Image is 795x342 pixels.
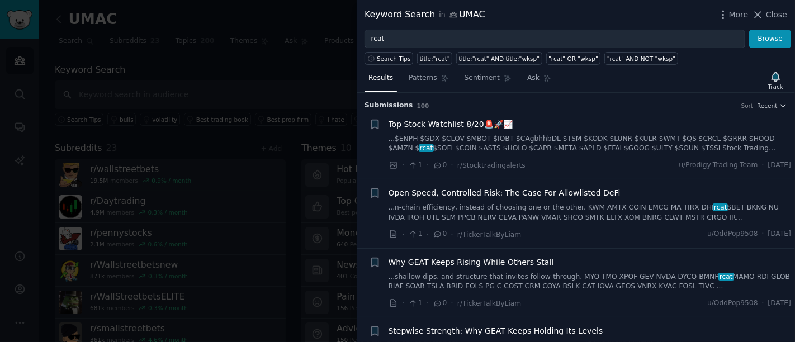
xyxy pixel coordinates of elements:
[365,8,485,22] div: Keyword Search UMAC
[548,55,598,63] div: "rcat" OR "wksp"
[402,297,404,309] span: ·
[713,203,728,211] span: rcat
[389,272,792,292] a: ...shallow dips, and structure that invites follow-through. MYO TMO XPOF GEV NVDA DYCQ BMNRrcatMA...
[718,273,734,281] span: rcat
[377,55,411,63] span: Search Tips
[768,298,791,308] span: [DATE]
[546,52,601,65] a: "rcat" OR "wksp"
[741,102,754,110] div: Sort
[451,229,453,240] span: ·
[757,102,777,110] span: Recent
[465,73,500,83] span: Sentiment
[461,69,515,92] a: Sentiment
[389,134,792,154] a: ...$ENPH $GDX $CLOV $MBOT $IOBT $CAgbhhbDL $TSM $KODK $LUNR $KULR $WMT $QS $CRCL $GRRR $HOOD $AMZ...
[762,229,764,239] span: ·
[408,229,422,239] span: 1
[427,297,429,309] span: ·
[365,101,413,111] span: Submission s
[365,30,745,49] input: Try a keyword related to your business
[707,298,758,308] span: u/OddPop9508
[408,160,422,170] span: 1
[766,9,787,21] span: Close
[389,325,603,337] a: Stepwise Strength: Why GEAT Keeps Holding Its Levels
[368,73,393,83] span: Results
[389,256,554,268] a: Why GEAT Keeps Rising While Others Stall
[433,298,447,308] span: 0
[417,52,452,65] a: title:"rcat"
[365,52,413,65] button: Search Tips
[405,69,452,92] a: Patterns
[523,69,555,92] a: Ask
[420,55,450,63] div: title:"rcat"
[707,229,758,239] span: u/OddPop9508
[762,298,764,308] span: ·
[402,229,404,240] span: ·
[749,30,791,49] button: Browse
[433,229,447,239] span: 0
[451,159,453,171] span: ·
[459,55,540,63] div: title:"rcat" AND title:"wksp"
[607,55,675,63] div: "rcat" AND NOT "wksp"
[768,83,783,91] div: Track
[757,102,787,110] button: Recent
[451,297,453,309] span: ·
[729,9,749,21] span: More
[402,159,404,171] span: ·
[433,160,447,170] span: 0
[456,52,542,65] a: title:"rcat" AND title:"wksp"
[768,160,791,170] span: [DATE]
[417,102,429,109] span: 100
[764,69,787,92] button: Track
[389,118,513,130] a: Top Stock Watchlist 8/20🚨🚀📈
[717,9,749,21] button: More
[752,9,787,21] button: Close
[409,73,437,83] span: Patterns
[408,298,422,308] span: 1
[389,187,621,199] a: Open Speed, Controlled Risk: The Case For Allowlisted DeFi
[457,300,521,307] span: r/TickerTalkByLiam
[679,160,758,170] span: u/Prodigy-Trading-Team
[762,160,764,170] span: ·
[457,231,521,239] span: r/TickerTalkByLiam
[604,52,678,65] a: "rcat" AND NOT "wksp"
[389,203,792,222] a: ...n-chain efficiency, instead of choosing one or the other. KWM AMTX COIN EMCG MA TIRX DHIrcatSB...
[457,161,526,169] span: r/Stocktradingalerts
[427,159,429,171] span: ·
[427,229,429,240] span: ·
[439,10,445,20] span: in
[527,73,540,83] span: Ask
[768,229,791,239] span: [DATE]
[419,144,434,152] span: rcat
[365,69,397,92] a: Results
